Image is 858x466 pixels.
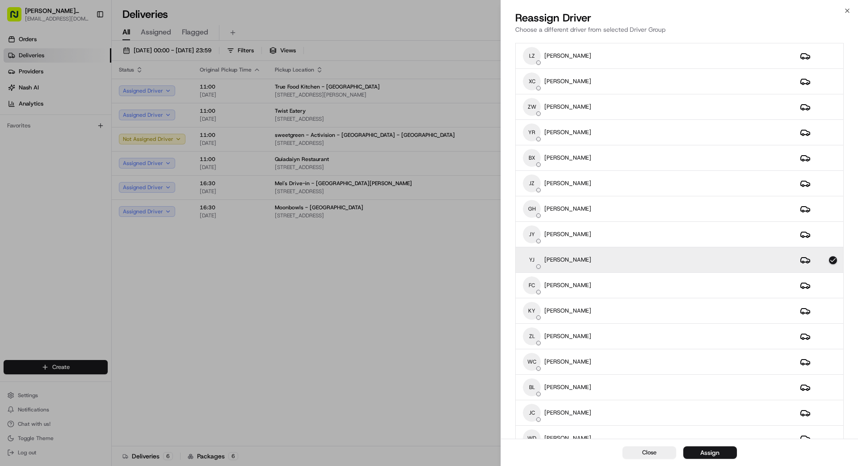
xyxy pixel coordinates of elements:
[523,251,541,269] span: YJ
[523,327,541,345] span: ZL
[40,85,147,94] div: Start new chat
[544,77,591,85] p: [PERSON_NAME]
[28,139,50,146] span: bettytllc
[523,47,541,65] span: LZ
[544,230,591,238] p: [PERSON_NAME]
[523,378,541,396] span: BL
[544,179,591,187] p: [PERSON_NAME]
[9,116,60,123] div: Past conversations
[544,154,591,162] p: [PERSON_NAME]
[51,139,55,146] span: •
[9,177,16,184] div: 📗
[63,197,108,204] a: Powered byPylon
[76,177,83,184] div: 💻
[544,52,591,60] p: [PERSON_NAME]
[544,103,591,111] p: [PERSON_NAME]
[622,446,676,459] button: Close
[544,128,591,136] p: [PERSON_NAME]
[139,114,163,125] button: See all
[523,123,541,141] span: YR
[523,72,541,90] span: XC
[544,409,591,417] p: [PERSON_NAME]
[523,429,541,447] span: WD
[523,404,541,422] span: JC
[84,176,143,185] span: API Documentation
[152,88,163,99] button: Start new chat
[523,149,541,167] span: BX
[544,256,591,264] p: [PERSON_NAME]
[9,130,23,144] img: bettytllc
[544,205,591,213] p: [PERSON_NAME]
[544,358,591,366] p: [PERSON_NAME]
[523,302,541,320] span: KY
[544,434,591,442] p: [PERSON_NAME]
[544,383,591,391] p: [PERSON_NAME]
[89,198,108,204] span: Pylon
[523,225,541,243] span: JY
[523,200,541,218] span: GH
[523,98,541,116] span: ZW
[515,25,844,34] p: Choose a different driver from selected Driver Group
[18,176,68,185] span: Knowledge Base
[23,58,147,67] input: Clear
[700,448,719,457] div: Assign
[683,446,737,459] button: Assign
[544,332,591,340] p: [PERSON_NAME]
[544,281,591,289] p: [PERSON_NAME]
[40,94,123,102] div: We're available if you need us!
[19,85,35,102] img: 5e9a9d7314ff4150bce227a61376b483.jpg
[9,85,25,102] img: 1736555255976-a54dd68f-1ca7-489b-9aae-adbdc363a1c4
[72,172,147,188] a: 💻API Documentation
[544,307,591,315] p: [PERSON_NAME]
[642,449,656,457] span: Close
[57,139,78,146] span: 7月31日
[9,9,27,27] img: Nash
[523,174,541,192] span: JZ
[515,11,844,25] h2: Reassign Driver
[5,172,72,188] a: 📗Knowledge Base
[9,36,163,50] p: Welcome 👋
[523,276,541,294] span: FC
[523,353,541,371] span: WC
